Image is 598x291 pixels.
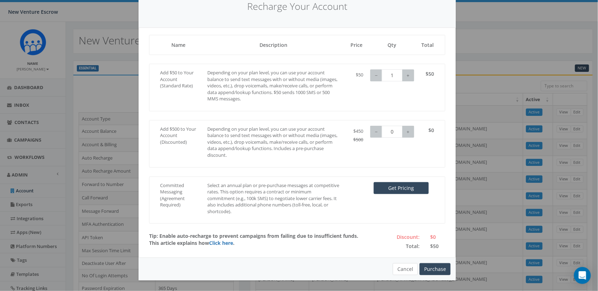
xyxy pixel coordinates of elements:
[393,263,418,275] button: Cancel
[421,128,434,133] h5: $0
[374,182,429,194] button: Get Pricing
[370,69,382,81] button: −
[379,243,420,249] h5: Total:
[350,42,363,48] h5: Price
[421,42,434,48] h5: Total
[160,69,197,89] p: Add $50 to Your Account (Standard Rate)
[379,234,420,240] h5: Discount:
[430,243,445,249] h5: $50
[353,128,363,134] span: $450
[370,126,382,138] button: −
[149,233,369,247] p: Tip: Enable auto-recharge to prevent campaigns from failing due to insufficient funds. This artic...
[160,126,197,145] p: Add $500 to Your Account (Discounted)
[208,182,340,215] p: Select an annual plan or pre-purchase messages at competitive rates. This option requires a contr...
[374,42,411,48] h5: Qty
[420,263,451,275] button: Purchase
[574,267,591,284] div: Open Intercom Messenger
[356,72,363,78] span: $50
[208,42,340,48] h5: Description
[402,126,414,138] button: +
[209,240,233,246] a: Click here
[353,136,363,143] span: $500
[160,182,197,208] p: Committed Messaging (Agreement Required)
[430,234,445,240] h5: $0
[160,42,197,48] h5: Name
[208,69,340,102] p: Depending on your plan level, you can use your account balance to send text messages with or with...
[208,126,340,159] p: Depending on your plan level, you can use your account balance to send text messages with or with...
[402,69,414,81] button: +
[421,71,434,76] h5: $50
